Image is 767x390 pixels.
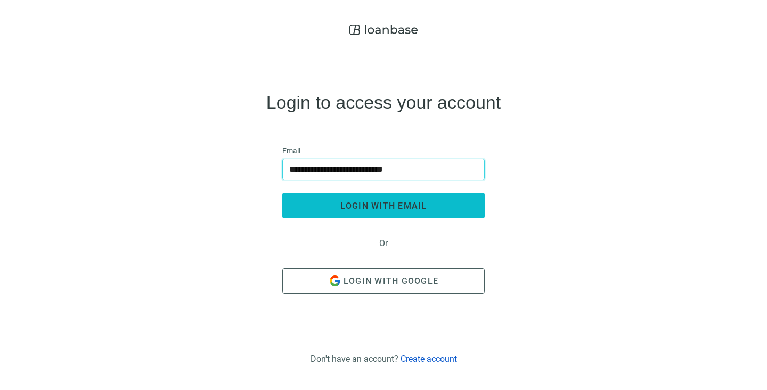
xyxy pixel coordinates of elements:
a: Create account [401,354,457,364]
span: Login with Google [344,276,438,286]
button: login with email [282,193,485,218]
h4: Login to access your account [266,94,501,111]
span: login with email [340,201,427,211]
button: Login with Google [282,268,485,294]
div: Don't have an account? [311,354,457,364]
span: Email [282,145,300,157]
span: Or [370,238,397,248]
